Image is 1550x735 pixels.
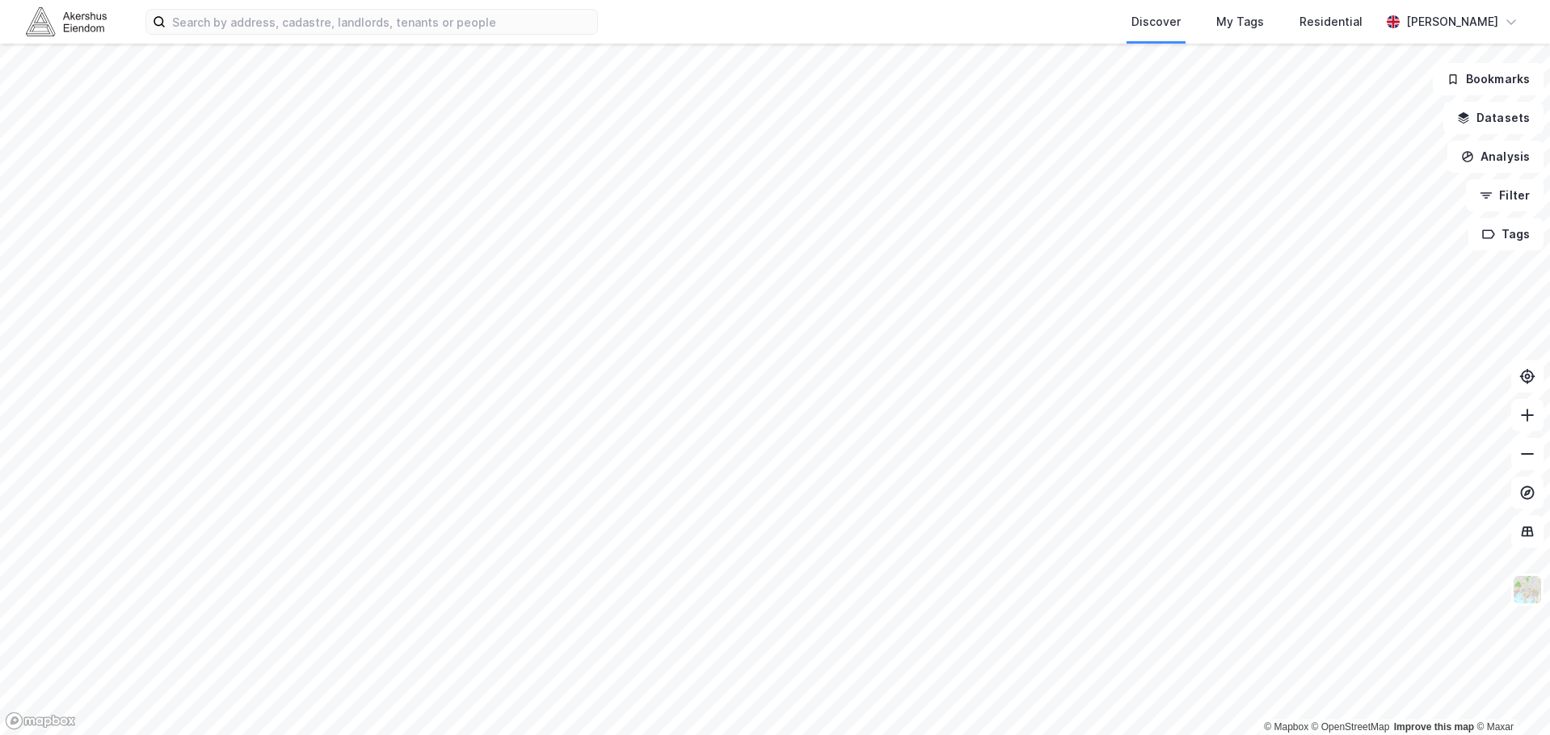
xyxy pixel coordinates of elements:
a: Mapbox [1264,721,1308,733]
a: Mapbox homepage [5,712,76,730]
a: OpenStreetMap [1312,721,1390,733]
button: Analysis [1447,141,1544,173]
button: Bookmarks [1433,63,1544,95]
img: akershus-eiendom-logo.9091f326c980b4bce74ccdd9f866810c.svg [26,7,107,36]
div: [PERSON_NAME] [1406,12,1498,31]
a: Improve this map [1394,721,1474,733]
button: Filter [1466,179,1544,212]
button: Tags [1468,218,1544,250]
button: Datasets [1443,102,1544,134]
div: My Tags [1216,12,1264,31]
div: Discover [1131,12,1181,31]
div: Residential [1299,12,1363,31]
iframe: Chat Widget [1469,657,1550,735]
img: Z [1512,574,1543,605]
input: Search by address, cadastre, landlords, tenants or people [166,10,597,34]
